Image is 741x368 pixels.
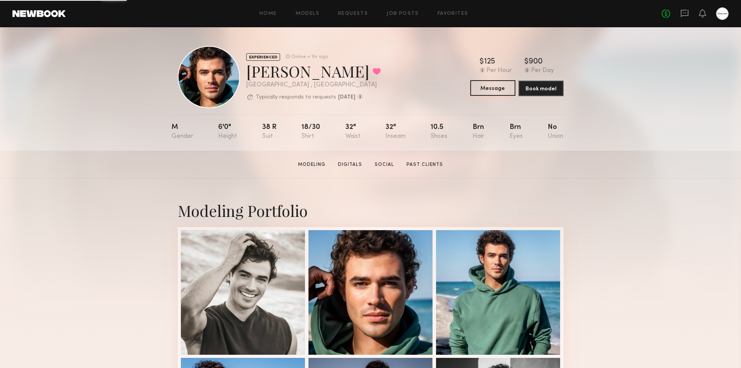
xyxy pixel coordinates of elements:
div: $ [480,58,484,66]
a: Digitals [335,161,365,168]
a: Requests [338,11,368,16]
div: 38 r [262,124,277,140]
a: Home [259,11,277,16]
div: [PERSON_NAME] [246,61,381,81]
div: $ [524,58,529,66]
a: Job Posts [387,11,419,16]
div: 6'0" [218,124,237,140]
div: 32" [345,124,360,140]
div: 18/30 [301,124,320,140]
p: Typically responds to requests [256,95,336,100]
div: M [172,124,193,140]
button: Message [470,80,515,96]
div: EXPERIENCED [246,53,280,61]
a: Modeling [295,161,329,168]
a: Past Clients [403,161,446,168]
div: No [548,124,563,140]
b: [DATE] [338,95,356,100]
div: 125 [484,58,495,66]
a: Models [296,11,319,16]
div: Modeling Portfolio [178,200,564,221]
div: Per Day [531,67,554,74]
div: Per Hour [487,67,512,74]
div: Brn [473,124,484,140]
div: [GEOGRAPHIC_DATA] , [GEOGRAPHIC_DATA] [246,82,381,88]
a: Social [371,161,397,168]
a: Favorites [438,11,468,16]
button: Book model [519,81,564,96]
div: Online < 1hr ago [291,55,328,60]
div: 10.5 [431,124,447,140]
div: Brn [510,124,523,140]
div: 32" [385,124,406,140]
div: 900 [529,58,543,66]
